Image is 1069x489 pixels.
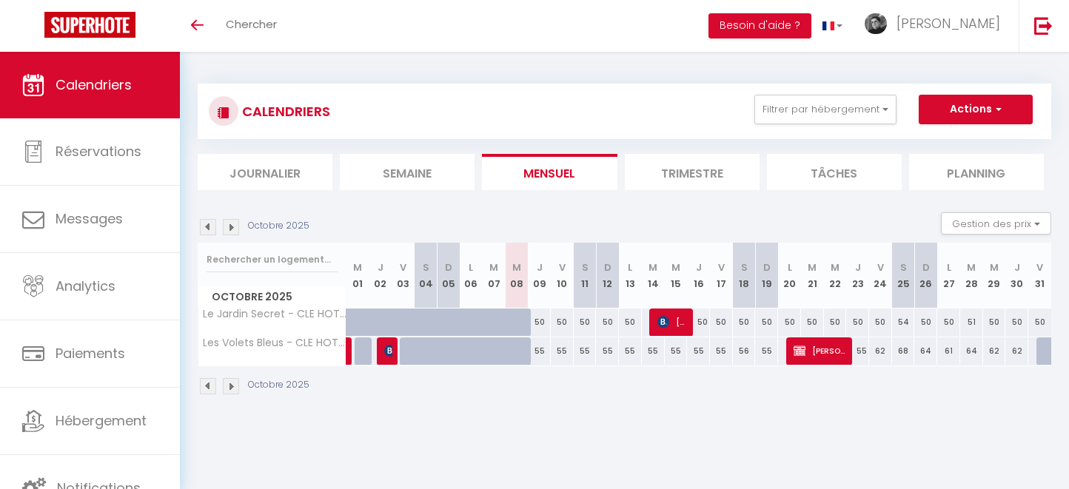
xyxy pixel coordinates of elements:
[983,337,1006,365] div: 62
[914,337,937,365] div: 64
[763,260,771,274] abbr: D
[574,243,597,308] th: 11
[892,243,915,308] th: 25
[56,142,141,161] span: Réservations
[808,260,817,274] abbr: M
[947,260,951,274] abbr: L
[754,95,897,124] button: Filtrer par hébergement
[1028,308,1051,336] div: 50
[869,308,892,336] div: 50
[596,243,619,308] th: 12
[596,308,619,336] div: 50
[687,243,710,308] th: 16
[392,243,415,308] th: 03
[437,243,460,308] th: 05
[423,260,429,274] abbr: S
[733,308,756,336] div: 50
[528,243,551,308] th: 09
[671,260,680,274] abbr: M
[642,337,665,365] div: 55
[369,243,392,308] th: 02
[983,243,1006,308] th: 29
[596,337,619,365] div: 55
[56,277,115,295] span: Analytics
[846,308,869,336] div: 50
[56,344,125,362] span: Paiements
[1005,308,1028,336] div: 50
[201,337,349,348] span: Les Volets Bleus - CLE HOTES
[914,308,937,336] div: 50
[482,154,617,190] li: Mensuel
[559,260,566,274] abbr: V
[248,219,309,233] p: Octobre 2025
[415,243,438,308] th: 04
[665,337,688,365] div: 55
[755,337,778,365] div: 55
[528,337,551,365] div: 55
[788,260,792,274] abbr: L
[960,337,983,365] div: 64
[619,337,642,365] div: 55
[1005,243,1028,308] th: 30
[733,337,756,365] div: 56
[665,243,688,308] th: 15
[990,260,999,274] abbr: M
[755,308,778,336] div: 50
[778,308,801,336] div: 50
[1028,243,1051,308] th: 31
[687,337,710,365] div: 55
[384,337,392,365] span: [PERSON_NAME]
[710,308,733,336] div: 50
[922,260,930,274] abbr: D
[56,75,132,94] span: Calendriers
[801,243,824,308] th: 21
[56,209,123,228] span: Messages
[340,154,475,190] li: Semaine
[710,337,733,365] div: 55
[628,260,632,274] abbr: L
[445,260,452,274] abbr: D
[801,308,824,336] div: 50
[741,260,748,274] abbr: S
[248,378,309,392] p: Octobre 2025
[869,243,892,308] th: 24
[512,260,521,274] abbr: M
[625,154,760,190] li: Trimestre
[696,260,702,274] abbr: J
[619,243,642,308] th: 13
[755,243,778,308] th: 19
[346,243,369,308] th: 01
[604,260,611,274] abbr: D
[657,308,688,336] span: [PERSON_NAME]
[865,13,887,34] img: ...
[767,154,902,190] li: Tâches
[824,243,847,308] th: 22
[537,260,543,274] abbr: J
[960,308,983,336] div: 51
[941,212,1051,235] button: Gestion des prix
[687,308,710,336] div: 50
[574,337,597,365] div: 55
[642,243,665,308] th: 14
[198,154,332,190] li: Journalier
[831,260,840,274] abbr: M
[619,308,642,336] div: 50
[353,260,362,274] abbr: M
[824,308,847,336] div: 50
[892,337,915,365] div: 68
[582,260,589,274] abbr: S
[56,411,147,430] span: Hébergement
[869,337,892,365] div: 62
[1036,260,1043,274] abbr: V
[900,260,907,274] abbr: S
[483,243,506,308] th: 07
[44,12,135,38] img: Super Booking
[937,308,960,336] div: 50
[198,286,346,308] span: Octobre 2025
[460,243,483,308] th: 06
[778,243,801,308] th: 20
[551,243,574,308] th: 10
[551,308,574,336] div: 50
[489,260,498,274] abbr: M
[718,260,725,274] abbr: V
